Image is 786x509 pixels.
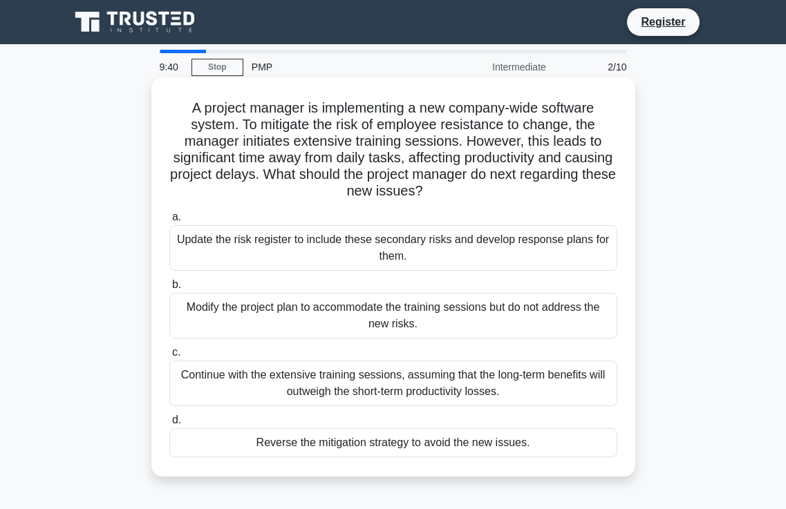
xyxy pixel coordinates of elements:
span: a. [172,211,181,222]
span: b. [172,278,181,290]
div: Continue with the extensive training sessions, assuming that the long-term benefits will outweigh... [169,361,617,406]
span: d. [172,414,181,425]
div: 9:40 [151,53,191,81]
span: c. [172,346,180,358]
div: Reverse the mitigation strategy to avoid the new issues. [169,428,617,457]
div: Modify the project plan to accommodate the training sessions but do not address the new risks. [169,293,617,338]
h5: A project manager is implementing a new company-wide software system. To mitigate the risk of emp... [168,99,619,200]
div: PMP [243,53,433,81]
div: Intermediate [433,53,554,81]
a: Register [633,13,693,30]
div: 2/10 [554,53,635,81]
a: Stop [191,59,243,76]
div: Update the risk register to include these secondary risks and develop response plans for them. [169,225,617,271]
